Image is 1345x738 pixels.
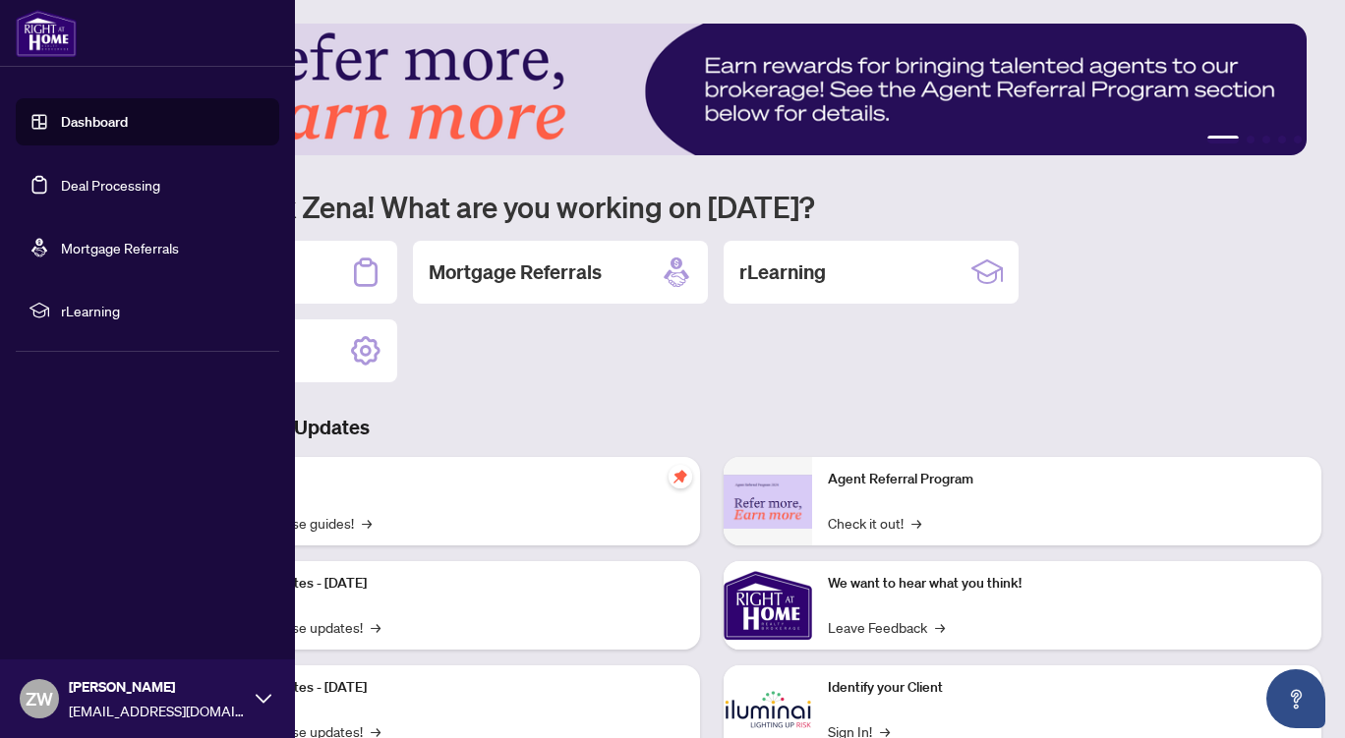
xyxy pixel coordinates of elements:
[206,573,684,595] p: Platform Updates - [DATE]
[429,258,602,286] h2: Mortgage Referrals
[1278,136,1286,143] button: 4
[1207,136,1239,143] button: 1
[69,676,246,698] span: [PERSON_NAME]
[102,414,1321,441] h3: Brokerage & Industry Updates
[102,24,1307,155] img: Slide 0
[1266,669,1325,728] button: Open asap
[61,239,179,256] a: Mortgage Referrals
[61,113,128,131] a: Dashboard
[61,176,160,194] a: Deal Processing
[828,616,945,638] a: Leave Feedback→
[911,512,921,534] span: →
[69,700,246,721] span: [EMAIL_ADDRESS][DOMAIN_NAME]
[935,616,945,638] span: →
[724,561,812,650] img: We want to hear what you think!
[16,10,77,57] img: logo
[61,300,265,321] span: rLearning
[1247,136,1255,143] button: 2
[669,465,692,488] span: pushpin
[362,512,372,534] span: →
[724,475,812,529] img: Agent Referral Program
[102,188,1321,225] h1: Welcome back Zena! What are you working on [DATE]?
[206,469,684,490] p: Self-Help
[206,677,684,699] p: Platform Updates - [DATE]
[828,677,1306,699] p: Identify your Client
[1262,136,1270,143] button: 3
[828,512,921,534] a: Check it out!→
[828,469,1306,490] p: Agent Referral Program
[371,616,380,638] span: →
[26,685,53,712] span: ZW
[828,573,1306,595] p: We want to hear what you think!
[1294,136,1302,143] button: 5
[739,258,826,286] h2: rLearning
